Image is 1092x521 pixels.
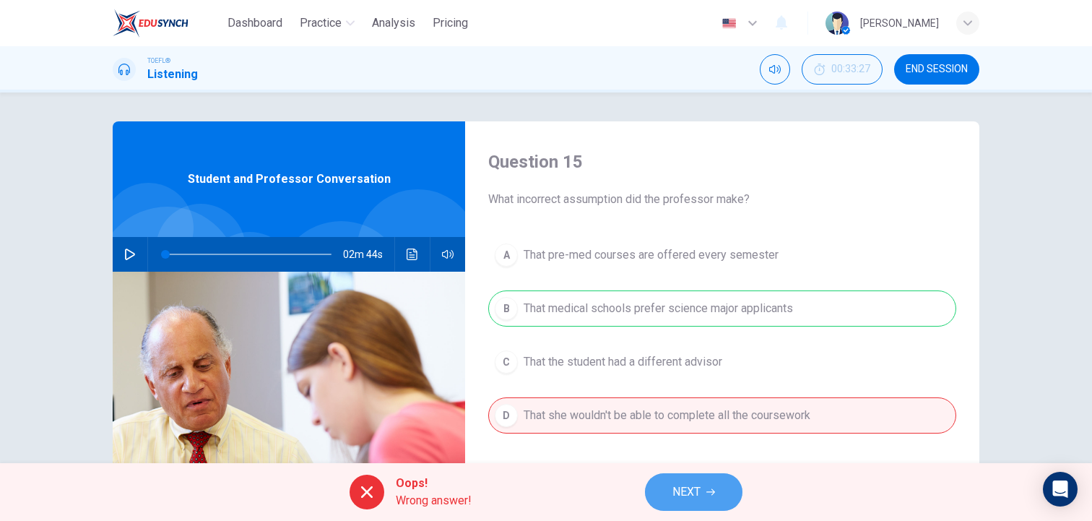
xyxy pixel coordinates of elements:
[488,191,956,208] span: What incorrect assumption did the professor make?
[825,12,849,35] img: Profile picture
[294,10,360,36] button: Practice
[227,14,282,32] span: Dashboard
[672,482,701,502] span: NEXT
[372,14,415,32] span: Analysis
[401,237,424,272] button: Click to see the audio transcription
[147,66,198,83] h1: Listening
[188,171,391,188] span: Student and Professor Conversation
[1043,472,1078,507] div: Open Intercom Messenger
[802,54,883,85] div: Hide
[645,473,742,511] button: NEXT
[488,150,956,173] h4: Question 15
[906,64,968,75] span: END SESSION
[113,9,222,38] a: EduSynch logo
[433,14,468,32] span: Pricing
[860,14,939,32] div: [PERSON_NAME]
[427,10,474,36] button: Pricing
[147,56,170,66] span: TOEFL®
[831,64,870,75] span: 00:33:27
[396,492,472,509] span: Wrong answer!
[300,14,342,32] span: Practice
[366,10,421,36] button: Analysis
[760,54,790,85] div: Mute
[802,54,883,85] button: 00:33:27
[113,9,188,38] img: EduSynch logo
[343,237,394,272] span: 02m 44s
[894,54,979,85] button: END SESSION
[396,475,472,492] span: Oops!
[222,10,288,36] button: Dashboard
[720,18,738,29] img: en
